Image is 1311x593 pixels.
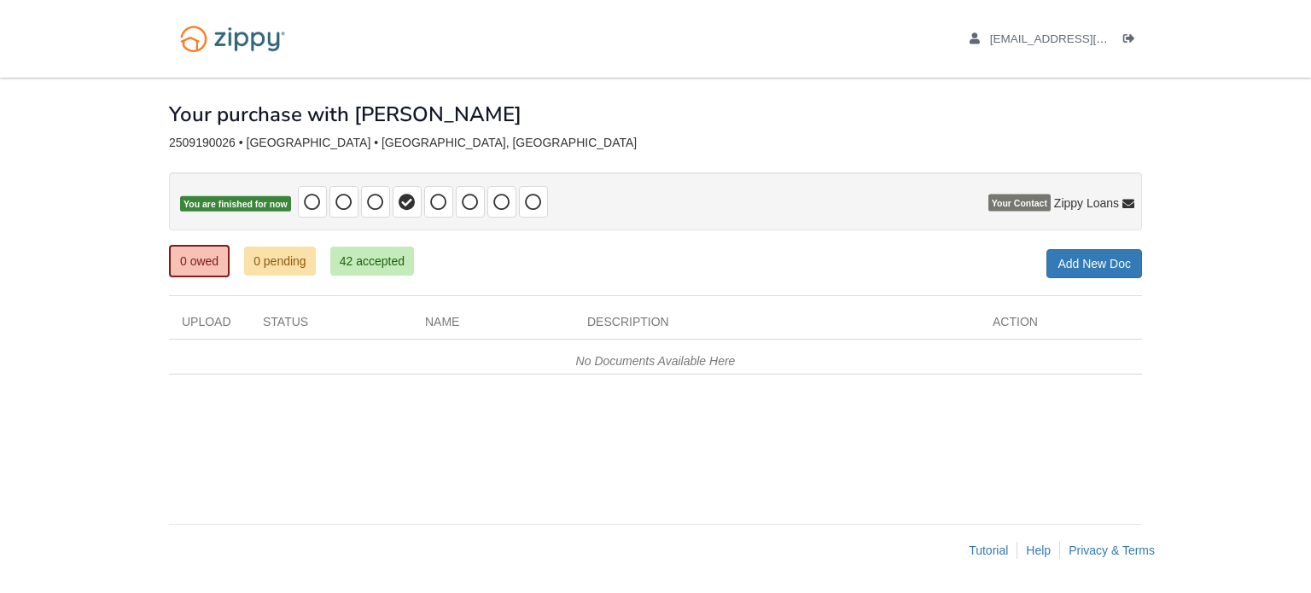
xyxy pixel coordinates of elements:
[970,32,1186,49] a: edit profile
[169,313,250,339] div: Upload
[244,247,316,276] a: 0 pending
[169,245,230,277] a: 0 owed
[1123,32,1142,49] a: Log out
[169,17,296,61] img: Logo
[990,32,1186,45] span: ace.sgs@gmail.com
[180,196,291,212] span: You are finished for now
[330,247,414,276] a: 42 accepted
[1026,544,1051,557] a: Help
[169,103,521,125] h1: Your purchase with [PERSON_NAME]
[412,313,574,339] div: Name
[576,354,736,368] em: No Documents Available Here
[574,313,980,339] div: Description
[988,195,1051,212] span: Your Contact
[250,313,412,339] div: Status
[1069,544,1155,557] a: Privacy & Terms
[1054,195,1119,212] span: Zippy Loans
[169,136,1142,150] div: 2509190026 • [GEOGRAPHIC_DATA] • [GEOGRAPHIC_DATA], [GEOGRAPHIC_DATA]
[980,313,1142,339] div: Action
[969,544,1008,557] a: Tutorial
[1046,249,1142,278] a: Add New Doc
